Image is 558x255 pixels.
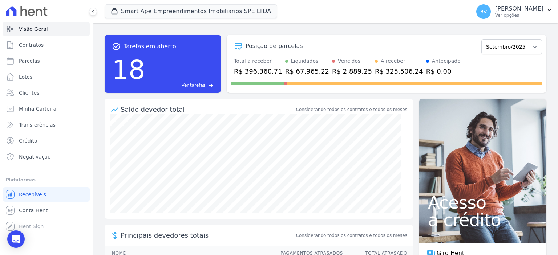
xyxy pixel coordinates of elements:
[291,57,319,65] div: Liquidados
[495,5,543,12] p: [PERSON_NAME]
[19,73,33,81] span: Lotes
[208,83,214,88] span: east
[234,66,282,76] div: R$ 396.360,71
[3,133,90,148] a: Crédito
[19,57,40,65] span: Parcelas
[480,9,487,14] span: RV
[285,66,329,76] div: R$ 67.965,22
[19,153,51,160] span: Negativação
[3,102,90,116] a: Minha Carteira
[3,149,90,164] a: Negativação
[3,38,90,52] a: Contratos
[19,41,44,49] span: Contratos
[3,86,90,100] a: Clientes
[296,106,407,113] div: Considerando todos os contratos e todos os meses
[432,57,461,65] div: Antecipado
[338,57,360,65] div: Vencidos
[3,187,90,202] a: Recebíveis
[375,66,423,76] div: R$ 325.506,24
[381,57,405,65] div: A receber
[426,66,461,76] div: R$ 0,00
[3,22,90,36] a: Visão Geral
[296,232,407,239] span: Considerando todos os contratos e todos os meses
[182,82,205,89] span: Ver tarefas
[7,230,25,248] div: Open Intercom Messenger
[121,104,295,114] div: Saldo devedor total
[234,57,282,65] div: Total a receber
[148,82,214,89] a: Ver tarefas east
[470,1,558,22] button: RV [PERSON_NAME] Ver opções
[121,230,295,240] span: Principais devedores totais
[105,4,277,18] button: Smart Ape Empreendimentos Imobiliarios SPE LTDA
[19,25,48,33] span: Visão Geral
[112,42,121,51] span: task_alt
[3,54,90,68] a: Parcelas
[3,118,90,132] a: Transferências
[246,42,303,50] div: Posição de parcelas
[3,203,90,218] a: Conta Hent
[19,191,46,198] span: Recebíveis
[19,89,39,96] span: Clientes
[428,194,538,211] span: Acesso
[112,51,145,89] div: 18
[19,137,37,144] span: Crédito
[19,105,56,112] span: Minha Carteira
[19,207,48,214] span: Conta Hent
[495,12,543,18] p: Ver opções
[3,70,90,84] a: Lotes
[19,121,56,128] span: Transferências
[6,176,87,184] div: Plataformas
[124,42,176,51] span: Tarefas em aberto
[428,211,538,229] span: a crédito
[332,66,372,76] div: R$ 2.889,25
